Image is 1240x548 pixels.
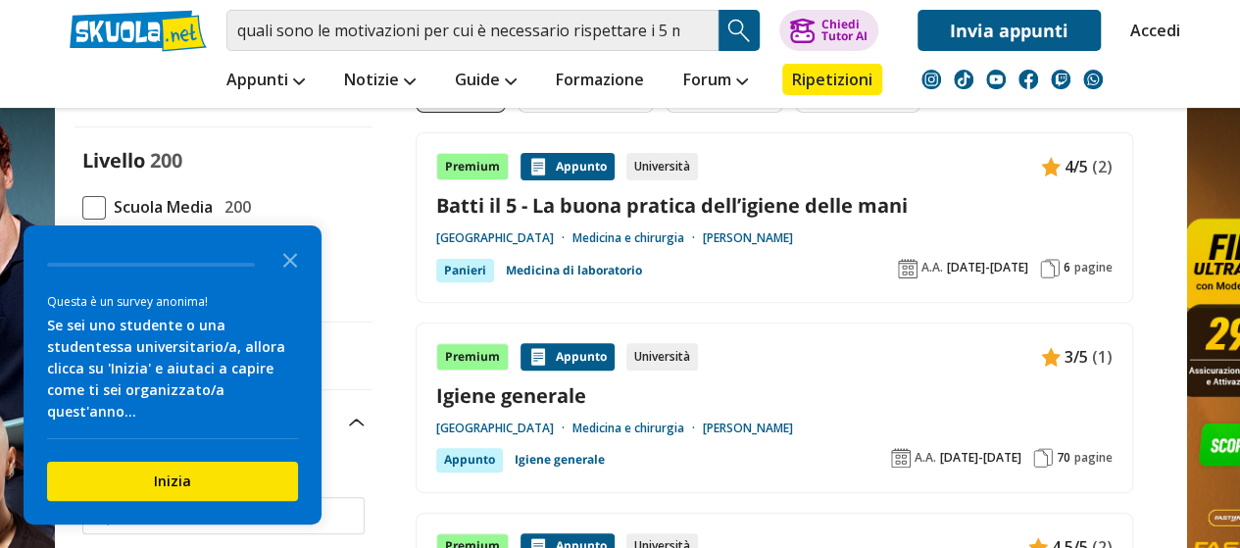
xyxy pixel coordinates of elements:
button: Inizia [47,462,298,501]
span: 200 [217,194,251,220]
span: pagine [1074,450,1113,466]
div: Panieri [436,259,494,282]
span: 4/5 [1065,154,1088,179]
img: Pagine [1040,259,1060,278]
img: tiktok [954,70,973,89]
div: Premium [436,153,509,180]
img: Anno accademico [898,259,918,278]
span: A.A. [915,450,936,466]
a: Invia appunti [918,10,1101,51]
img: twitch [1051,70,1070,89]
a: Notizie [339,64,421,99]
label: Livello [82,147,145,174]
img: WhatsApp [1083,70,1103,89]
img: Cerca appunti, riassunti o versioni [724,16,754,45]
a: Forum [678,64,753,99]
a: [PERSON_NAME] [703,230,793,246]
div: Questa è un survey anonima! [47,292,298,311]
a: Accedi [1130,10,1171,51]
img: Pagine [1033,448,1053,468]
img: facebook [1018,70,1038,89]
img: Appunti contenuto [528,347,548,367]
a: Medicina e chirurgia [572,421,703,436]
img: Appunti contenuto [1041,347,1061,367]
div: Appunto [436,448,503,472]
span: (1) [1092,344,1113,370]
button: Search Button [719,10,760,51]
img: Appunti contenuto [528,157,548,176]
span: A.A. [921,260,943,275]
a: Formazione [551,64,649,99]
a: Igiene generale [515,448,605,472]
input: Cerca appunti, riassunti o versioni [226,10,719,51]
a: Appunti [222,64,310,99]
a: [PERSON_NAME] [703,421,793,436]
img: youtube [986,70,1006,89]
a: [GEOGRAPHIC_DATA] [436,421,572,436]
a: Igiene generale [436,382,1113,409]
img: Apri e chiudi sezione [349,419,365,426]
div: Università [626,153,698,180]
span: [DATE]-[DATE] [940,450,1021,466]
a: Ripetizioni [782,64,882,95]
button: Close the survey [271,239,310,278]
a: Batti il 5 - La buona pratica dell’igiene delle mani [436,192,1113,219]
img: Appunti contenuto [1041,157,1061,176]
div: Survey [24,225,322,524]
span: 3/5 [1065,344,1088,370]
div: Chiedi Tutor AI [820,19,867,42]
a: Guide [450,64,521,99]
div: Premium [436,343,509,371]
span: 70 [1057,450,1070,466]
img: instagram [921,70,941,89]
a: Medicina di laboratorio [506,259,642,282]
div: Se sei uno studente o una studentessa universitario/a, allora clicca su 'Inizia' e aiutaci a capi... [47,315,298,423]
span: 6 [1064,260,1070,275]
a: [GEOGRAPHIC_DATA] [436,230,572,246]
span: 200 [150,147,182,174]
div: Appunto [521,153,615,180]
span: pagine [1074,260,1113,275]
span: [DATE]-[DATE] [947,260,1028,275]
a: Medicina e chirurgia [572,230,703,246]
span: (2) [1092,154,1113,179]
div: Università [626,343,698,371]
img: Anno accademico [891,448,911,468]
button: ChiediTutor AI [779,10,878,51]
div: Appunto [521,343,615,371]
span: Scuola Media [106,194,213,220]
